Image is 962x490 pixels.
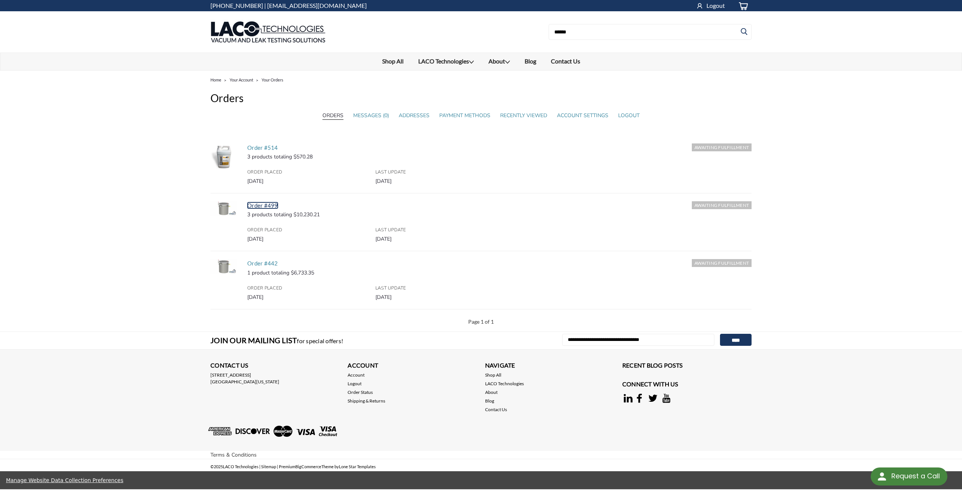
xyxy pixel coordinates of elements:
a: Manage Website Data Collection Preferences [6,477,123,483]
h6: Awaiting fulfillment [692,143,752,151]
a: About [485,389,498,396]
a: Your Orders [262,77,283,82]
svg: account [696,1,703,9]
a: Payment Methods [439,112,490,119]
h6: Last Update [375,169,496,175]
a: Order Status [348,389,373,396]
span: | [259,464,260,469]
li: Page 1 of 1 [468,317,494,326]
a: Home [210,77,221,82]
a: Shop All [485,372,501,378]
img: 24" X 24" VI Vacuum Chamber (Hinged Lid) [210,201,237,216]
a: Order #442 [247,260,278,267]
h3: Connect with Us [622,380,752,390]
h6: Order Placed [247,226,368,233]
div: Request a Call [891,467,940,485]
a: Messages (0) [353,112,389,119]
img: round button [876,470,888,482]
a: Recently Viewed [500,112,547,119]
h1: Orders [210,90,752,106]
h6: Order Placed [247,285,368,291]
a: LACO Technologies [485,380,524,387]
a: Blog [485,398,494,404]
p: 1 product totaling $6,733.35 [247,269,752,277]
p: 3 products totaling $570.28 [247,153,752,161]
h3: Join Our Mailing List [210,332,347,349]
h6: Awaiting fulfillment [692,201,752,209]
span: | [277,464,278,469]
p: 3 products totaling $10,230.21 [247,211,752,219]
span: [DATE] [247,178,263,185]
a: Lone Star Templates [339,464,376,469]
a: Logout [618,112,640,119]
span: [DATE] [375,235,392,243]
img: VacOil® 19 Grade Vacuum Pump Oil - 1 Gallon [210,143,237,170]
a: Terms & Conditions [210,451,257,458]
img: LACO Technologies [210,13,326,51]
div: Request a Call [871,467,947,485]
a: Account [348,372,365,378]
a: Addresses [399,112,430,119]
img: 24" X 24" VI Vacuum Chamber (Hinged Lid) [210,259,237,274]
a: Order #514 [247,144,278,151]
a: Account Settings [557,112,608,119]
h6: Awaiting fulfillment [692,259,752,267]
h3: Navigate [485,361,614,372]
h3: Contact Us [210,361,340,372]
li: Orders [322,112,343,120]
h6: Last Update [375,226,496,233]
a: LACO Technologies [411,53,481,70]
span: 2025 [214,464,223,469]
span: [DATE] [247,235,263,243]
a: Shop All [375,53,411,69]
a: Your Account [230,77,253,82]
a: Contact Us [543,53,587,69]
a: BigCommerce [295,464,321,469]
h6: Last Update [375,285,496,291]
a: Sitemap [261,464,276,469]
a: Blog [517,53,543,69]
address: [STREET_ADDRESS] [GEOGRAPHIC_DATA][US_STATE] [210,372,340,385]
span: for special offers! [297,337,343,344]
h3: Account [348,361,477,372]
h3: Recent Blog Posts [622,361,752,372]
a: Logout [348,380,362,387]
a: Shipping & Returns [348,398,385,404]
a: About [481,53,517,70]
a: Order #499 [247,202,278,209]
h6: Order Placed [247,169,368,175]
a: cart-preview-dropdown [732,0,752,11]
span: [DATE] [375,294,392,301]
span: [DATE] [247,294,263,301]
span: [DATE] [375,178,392,185]
li: Premium Theme by [279,459,376,474]
span: © LACO Technologies [210,464,259,469]
a: Contact Us [485,406,507,413]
